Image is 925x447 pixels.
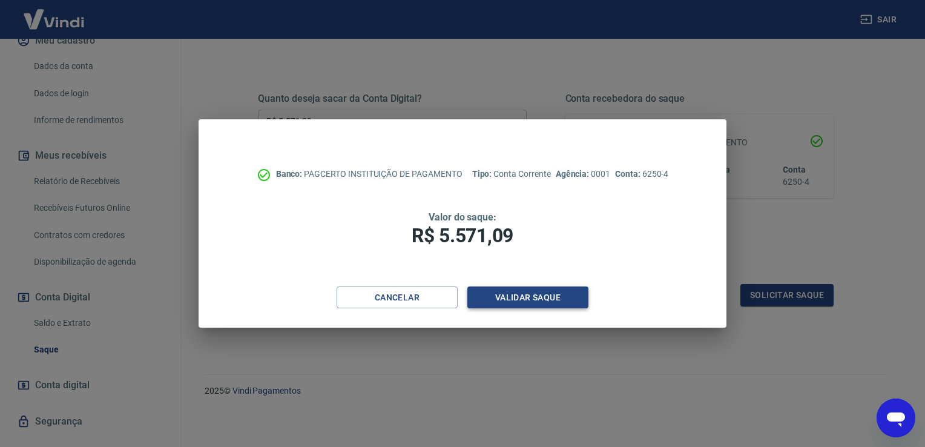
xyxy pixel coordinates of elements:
button: Cancelar [337,286,458,309]
span: Banco: [276,169,304,179]
span: Conta: [615,169,642,179]
span: Agência: [556,169,591,179]
span: R$ 5.571,09 [412,224,513,247]
iframe: Botão para abrir a janela de mensagens [877,399,915,437]
span: Valor do saque: [429,211,496,223]
p: 6250-4 [615,168,668,180]
button: Validar saque [467,286,588,309]
p: Conta Corrente [472,168,551,180]
span: Tipo: [472,169,494,179]
p: PAGCERTO INSTITUIÇÃO DE PAGAMENTO [276,168,462,180]
p: 0001 [556,168,610,180]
